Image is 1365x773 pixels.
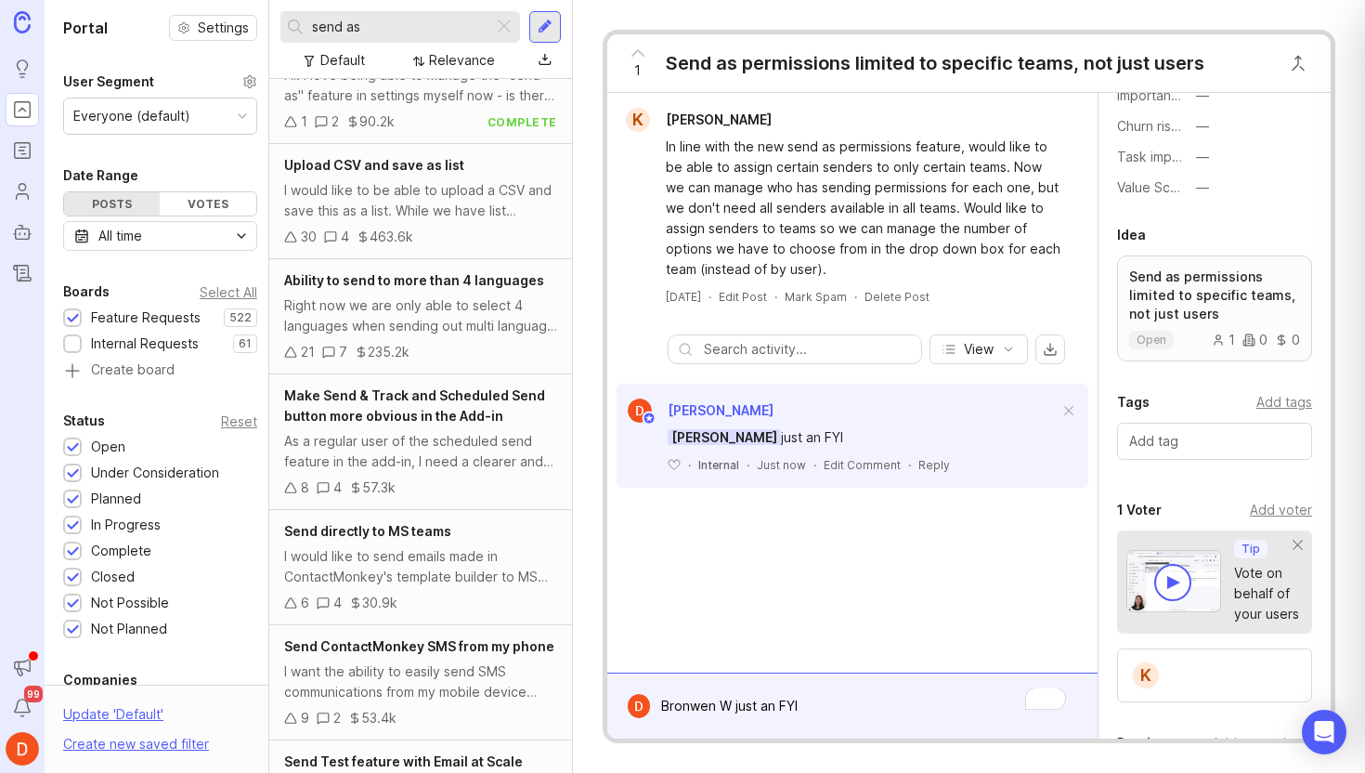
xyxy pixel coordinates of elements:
[239,336,252,351] p: 61
[813,457,816,473] div: ·
[91,489,141,509] div: Planned
[91,515,161,535] div: In Progress
[73,106,190,126] div: Everyone (default)
[284,157,464,173] span: Upload CSV and save as list
[6,732,39,766] img: Daniel G
[160,192,255,216] div: Votes
[1280,45,1317,82] button: Close button
[1117,149,1191,164] label: Task impact
[666,50,1204,76] div: Send as permissions limited to specific teams, not just users
[284,638,554,654] span: Send ContactMonkey SMS from my phone
[63,71,154,93] div: User Segment
[91,308,201,328] div: Feature Requests
[617,399,773,423] a: Daniel G[PERSON_NAME]
[704,339,912,360] input: Search activity...
[362,593,397,613] div: 30.9k
[1196,85,1209,106] div: —
[864,289,929,305] div: Delete Post
[1117,255,1312,361] a: Send as permissions limited to specific teams, not just usersopen100
[1117,391,1150,413] div: Tags
[284,753,523,769] span: Send Test feature with Email at Scale
[331,111,339,132] div: 2
[63,281,110,303] div: Boards
[284,272,544,288] span: Ability to send to more than 4 languages
[6,256,39,290] a: Changelog
[341,227,349,247] div: 4
[1035,334,1065,364] button: export comments
[301,342,315,362] div: 21
[91,463,219,483] div: Under Consideration
[368,342,409,362] div: 235.2k
[1117,118,1186,134] label: Churn risk?
[227,229,256,243] svg: toggle icon
[24,686,43,702] span: 99
[1234,563,1299,624] div: Vote on behalf of your users
[1117,179,1189,195] label: Value Scale
[169,15,257,41] button: Settings
[91,541,151,561] div: Complete
[269,259,572,374] a: Ability to send to more than 4 languagesRight now we are only able to select 4 languages when sen...
[63,669,137,691] div: Companies
[642,412,656,426] img: member badge
[370,227,413,247] div: 463.6k
[1137,333,1166,347] p: open
[6,93,39,126] a: Portal
[1117,224,1146,246] div: Idea
[666,289,701,305] a: [DATE]
[757,457,806,473] span: Just now
[1129,268,1300,323] p: Send as permissions limited to specific teams, not just users
[91,334,199,354] div: Internal Requests
[854,289,857,305] div: ·
[1241,542,1260,557] p: Tip
[708,289,711,305] div: ·
[269,374,572,510] a: Make Send & Track and Scheduled Send button more obvious in the Add-inAs a regular user of the sc...
[63,363,257,380] a: Create board
[1256,392,1312,413] div: Add tags
[198,19,249,37] span: Settings
[626,108,650,132] div: K
[688,457,691,473] div: ·
[487,114,557,130] div: complete
[6,175,39,208] a: Users
[785,289,847,305] button: Mark Spam
[6,216,39,249] a: Autopilot
[1196,116,1209,137] div: —
[1212,733,1312,753] div: Add to roadmap
[284,523,451,539] span: Send directly to MS teams
[284,546,557,587] div: I would like to send emails made in ContactMonkey's template builder to MS Teams channels without...
[668,427,1059,448] div: just an FYI
[908,457,911,473] div: ·
[1212,334,1235,347] div: 1
[301,111,307,132] div: 1
[747,457,749,473] div: ·
[269,625,572,740] a: Send ContactMonkey SMS from my phoneI want the ability to easily send SMS communications from my ...
[64,192,160,216] div: Posts
[320,50,365,71] div: Default
[284,387,545,424] span: Make Send & Track and Scheduled Send button more obvious in the Add-in
[359,111,395,132] div: 90.2k
[429,50,495,71] div: Relevance
[1117,87,1187,103] label: Importance
[63,704,163,734] div: Update ' Default '
[284,295,557,336] div: Right now we are only able to select 4 languages when sending out multi language emails. We send ...
[6,691,39,725] button: Notifications
[698,457,739,473] div: Internal
[333,593,342,613] div: 4
[666,137,1060,280] div: In line with the new send as permissions feature, would like to be able to assign certain senders...
[269,144,572,259] a: Upload CSV and save as listI would like to be able to upload a CSV and save this as a list. While...
[333,478,342,498] div: 4
[361,708,396,728] div: 53.4k
[14,11,31,33] img: Canny Home
[666,111,772,127] span: [PERSON_NAME]
[200,287,257,297] div: Select All
[668,429,781,445] span: [PERSON_NAME]
[824,457,901,473] div: Edit Comment
[333,708,341,728] div: 2
[6,650,39,684] button: Announcements
[301,478,309,498] div: 8
[301,227,317,247] div: 30
[929,334,1028,364] button: View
